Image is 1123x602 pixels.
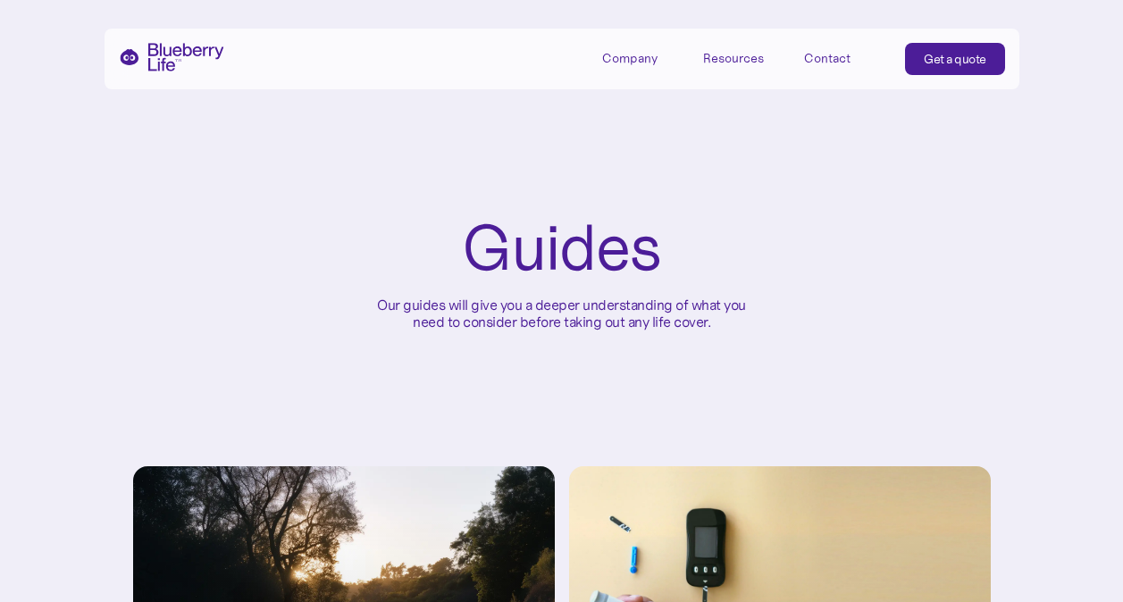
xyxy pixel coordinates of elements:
div: Contact [804,51,851,66]
h1: Guides [462,214,661,282]
div: Resources [703,43,784,72]
div: Resources [703,51,764,66]
div: Get a quote [924,50,986,68]
a: home [119,43,224,71]
a: Get a quote [905,43,1005,75]
div: Company [602,43,683,72]
a: Contact [804,43,884,72]
p: Our guides will give you a deeper understanding of what you need to consider before taking out an... [374,297,750,330]
div: Company [602,51,658,66]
